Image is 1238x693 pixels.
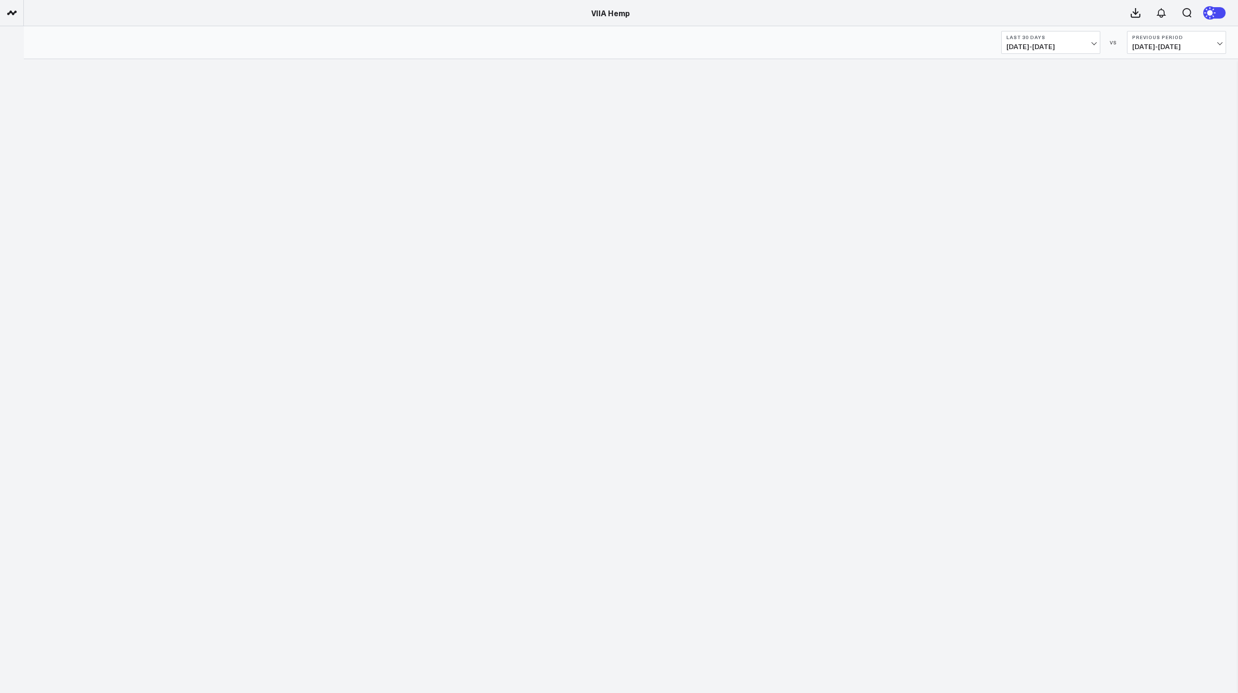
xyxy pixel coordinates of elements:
span: [DATE] - [DATE] [1006,43,1095,51]
b: Last 30 Days [1006,34,1095,40]
button: Previous Period[DATE]-[DATE] [1127,31,1226,54]
div: VS [1105,40,1122,45]
a: VIIA Hemp [591,8,630,18]
b: Previous Period [1132,34,1221,40]
button: Last 30 Days[DATE]-[DATE] [1001,31,1100,54]
span: [DATE] - [DATE] [1132,43,1221,51]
